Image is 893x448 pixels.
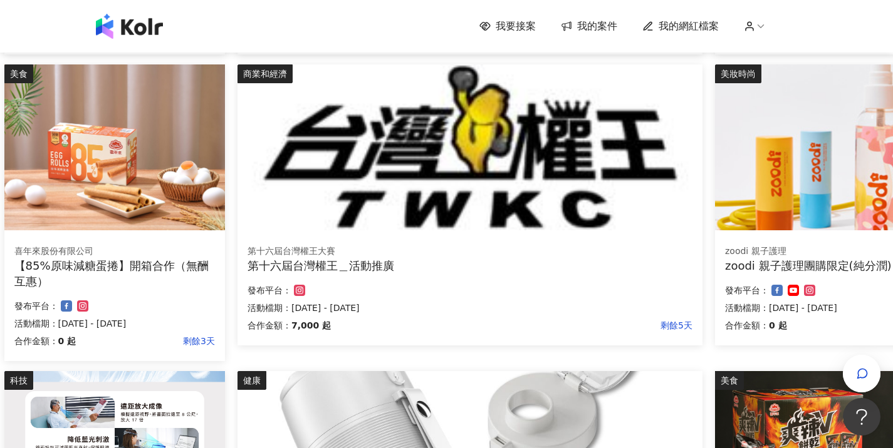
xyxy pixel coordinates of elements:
div: 第十六屆台灣權王＿活動推廣 [248,258,692,273]
div: 商業和經濟 [238,64,293,83]
p: 發布平台： [248,283,291,298]
img: 85%原味減糖蛋捲 [4,64,225,230]
div: 美食 [715,371,744,390]
div: 【85%原味減糖蛋捲】開箱合作（無酬互惠） [14,258,215,289]
span: 我的案件 [577,19,617,33]
a: 我的案件 [561,19,617,33]
p: 0 起 [58,333,76,349]
iframe: Help Scout Beacon - Open [843,398,880,435]
p: 合作金額： [725,318,769,333]
p: 活動檔期：[DATE] - [DATE] [14,316,215,331]
img: logo [96,14,163,39]
div: 健康 [238,371,266,390]
img: 第十六屆台灣權王 [238,64,702,230]
div: 美食 [4,64,33,83]
div: 美妝時尚 [715,64,761,83]
span: 我的網紅檔案 [659,19,719,33]
div: 喜年來股份有限公司 [14,245,215,258]
span: 我要接案 [496,19,536,33]
p: 活動檔期：[DATE] - [DATE] [248,300,692,315]
p: 發布平台： [725,283,769,298]
p: 0 起 [769,318,787,333]
a: 我要接案 [479,19,536,33]
p: 合作金額： [14,333,58,349]
p: 剩餘3天 [76,333,215,349]
p: 7,000 起 [291,318,331,333]
div: 第十六屆台灣權王大賽 [248,245,692,258]
p: 發布平台： [14,298,58,313]
a: 我的網紅檔案 [642,19,719,33]
div: 科技 [4,371,33,390]
p: 合作金額： [248,318,291,333]
p: 剩餘5天 [331,318,692,333]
